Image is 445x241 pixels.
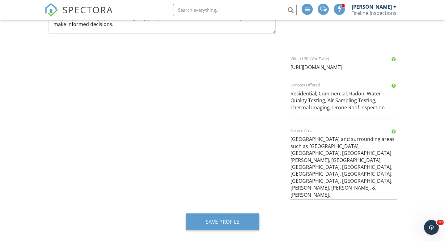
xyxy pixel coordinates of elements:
[290,56,404,62] label: Video URL (YouTube)
[424,220,439,235] iframe: Intercom live chat
[44,3,58,17] img: The Best Home Inspection Software - Spectora
[44,8,113,21] a: SPECTORA
[290,82,404,88] label: Services Offered
[290,128,404,134] label: Service Area
[351,10,396,16] div: Fireline Inspections
[173,4,297,16] input: Search everything...
[290,86,397,119] textarea: Residential, Commercial, Radon, Water Quality Testing, Air Sampling Testing, Thermal Imaging, Dro...
[290,132,397,199] textarea: [GEOGRAPHIC_DATA] and surrounding areas such as [GEOGRAPHIC_DATA], [GEOGRAPHIC_DATA], [GEOGRAPHIC...
[62,3,113,16] span: SPECTORA
[437,220,444,225] span: 10
[352,4,392,10] div: [PERSON_NAME]
[186,213,259,230] button: Save Profile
